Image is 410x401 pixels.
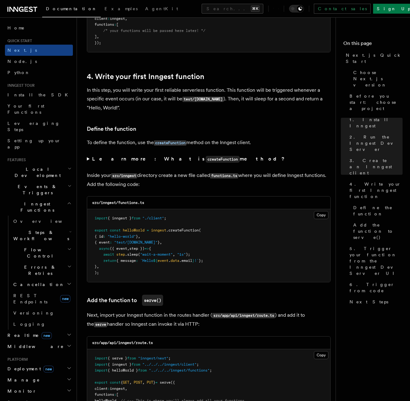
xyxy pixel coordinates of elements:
code: serve [94,322,107,327]
span: import [95,368,108,372]
span: { message [116,258,136,263]
span: client [95,386,108,391]
button: Copy [314,211,328,219]
span: client [95,16,108,21]
span: ( [199,228,201,232]
span: , [97,34,99,39]
span: .createFunction [166,228,199,232]
span: ); [95,271,99,275]
a: Node.js [5,56,73,67]
span: , [125,16,127,21]
span: ( [138,252,140,257]
span: ; [168,356,171,360]
kbd: ⌘K [251,6,260,12]
strong: Learn more: What is method? [92,156,286,162]
a: Leveraging Steps [5,118,73,135]
button: Search...⌘K [202,4,263,14]
p: Inside your directory create a new file called where you will define Inngest functions. Add the f... [87,171,331,189]
span: 4. Write your first Inngest function [350,181,403,200]
span: , [142,380,145,385]
span: { inngest } [108,216,131,220]
span: Next.js [7,48,37,53]
span: Events & Triggers [5,183,68,196]
span: step [116,252,125,257]
span: } [153,380,155,385]
button: Monitor [5,386,73,397]
span: .sleep [125,252,138,257]
summary: Learn more: What iscreateFunctionmethod? [87,155,331,164]
span: import [95,356,108,360]
span: ); [186,252,190,257]
span: Features [5,157,26,162]
span: Monitor [5,388,37,394]
span: . [168,258,171,263]
span: Flow Control [11,247,67,259]
span: inngest [110,16,125,21]
span: data [171,258,179,263]
code: src/inngest [111,173,137,178]
span: { [121,380,123,385]
a: Setting up your app [5,135,73,152]
span: 5. Trigger your function from the Inngest Dev Server UI [350,245,403,276]
a: 4. Write your first Inngest function [347,178,403,202]
h4: On this page [343,40,403,50]
a: 6. Trigger from code [347,279,403,296]
a: Next.js [5,45,73,56]
span: { event [95,240,110,245]
span: import [95,216,108,220]
code: src/app/api/inngest/route.ts [92,341,153,345]
span: : [108,16,110,21]
span: 1. Install Inngest [350,117,403,129]
button: Flow Control [11,244,73,262]
span: : [108,386,110,391]
button: Local Development [5,164,73,181]
a: Add the function to serve() [351,219,403,243]
button: Manage [5,374,73,386]
span: Setting up your app [7,138,61,149]
span: from [131,362,140,367]
a: Add the function toserve() [87,295,163,306]
span: = [147,228,149,232]
span: /* your functions will be passed here later! */ [103,29,205,33]
span: `Hello [140,258,153,263]
span: Steps & Workflows [11,229,69,242]
a: AgentKit [141,2,182,17]
button: Cancellation [11,279,73,290]
span: !` [194,258,199,263]
button: Deploymentnew [5,363,73,374]
span: new [60,295,70,302]
span: , [125,386,127,391]
span: POST [134,380,142,385]
span: new [42,332,52,339]
span: } [136,234,138,239]
span: Middleware [5,343,64,350]
code: src/inngest/functions.ts [92,200,144,205]
span: [ [116,22,118,27]
span: Examples [105,6,138,11]
span: Leveraging Steps [7,121,60,132]
span: "test/[DOMAIN_NAME]" [114,240,158,245]
span: Home [7,25,25,31]
span: const [110,380,121,385]
code: functions.ts [210,173,238,178]
a: Versioning [11,307,73,319]
button: Inngest Functions [5,198,73,216]
span: AgentKit [145,6,178,11]
span: Inngest Functions [5,201,67,213]
button: Errors & Retries [11,262,73,279]
a: Define the function [351,202,403,219]
span: Deployment [5,366,54,372]
p: To define the function, use the method on the Inngest client. [87,138,331,147]
a: Logging [11,319,73,330]
span: Errors & Retries [11,264,67,276]
a: REST Endpointsnew [11,290,73,307]
span: export [95,228,108,232]
a: Contact sales [314,4,371,14]
span: Before you start: choose a project [350,93,403,112]
span: : [103,234,105,239]
a: 2. Run the Inngest Dev Server [347,131,403,155]
span: }; [199,258,203,263]
a: Examples [101,2,141,17]
span: Choose Next.js version [353,69,403,88]
a: Install the SDK [5,89,73,100]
